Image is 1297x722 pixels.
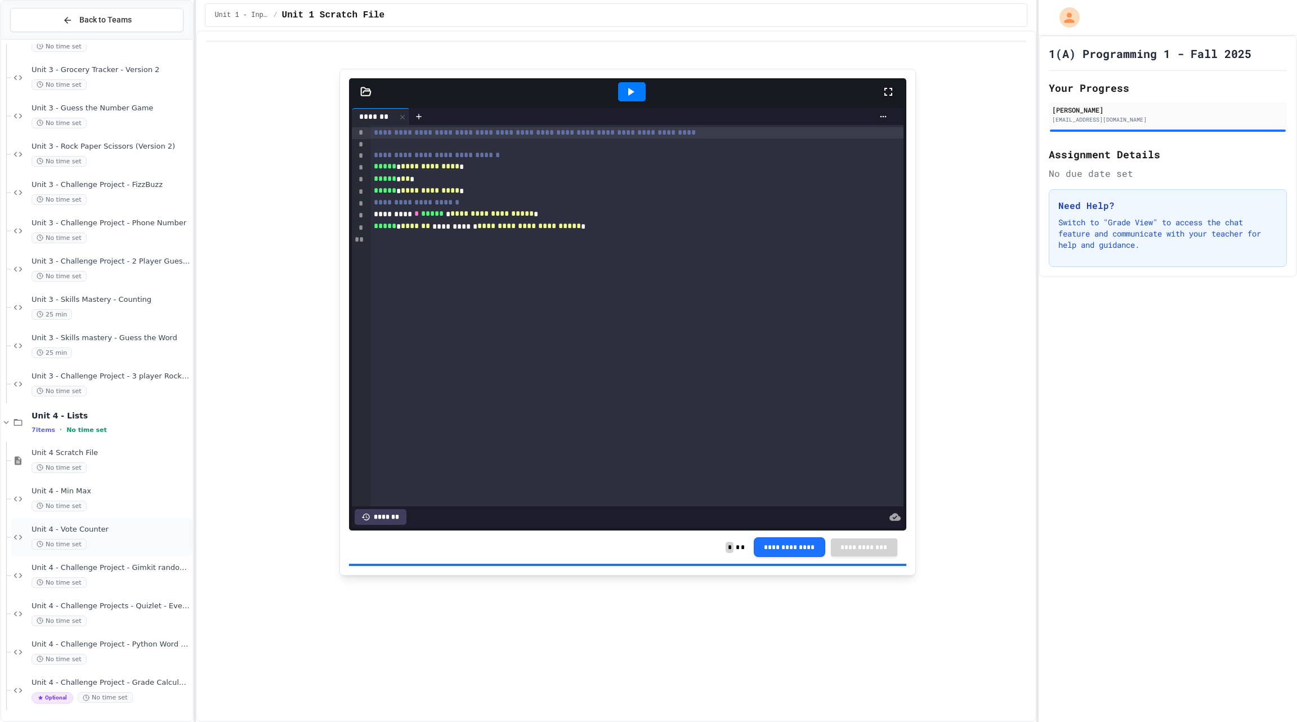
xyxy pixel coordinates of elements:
span: No time set [32,654,87,665]
span: Unit 3 - Guess the Number Game [32,104,190,113]
span: No time set [32,194,87,205]
span: No time set [32,539,87,550]
span: No time set [32,233,87,243]
span: 25 min [32,347,72,358]
span: Unit 1 - Inputs and Numbers [214,11,269,20]
span: No time set [32,118,87,128]
span: Unit 4 - Min Max [32,487,190,496]
span: No time set [32,271,87,282]
span: Unit 4 - Challenge Project - Grade Calculator [32,678,190,688]
span: No time set [32,156,87,167]
span: Unit 3 - Grocery Tracker - Version 2 [32,65,190,75]
h3: Need Help? [1058,199,1277,212]
span: Unit 4 - Vote Counter [32,525,190,534]
span: Unit 4 - Challenge Project - Gimkit random name generator [32,563,190,573]
span: Unit 3 - Rock Paper Scissors (Version 2) [32,142,190,151]
span: Back to Teams [79,14,132,26]
span: No time set [32,577,87,588]
h1: 1(A) Programming 1 - Fall 2025 [1049,46,1251,61]
button: Back to Teams [10,8,184,32]
div: My Account [1048,5,1083,30]
span: 25 min [32,309,72,320]
div: [EMAIL_ADDRESS][DOMAIN_NAME] [1052,115,1283,124]
div: [PERSON_NAME] [1052,105,1283,115]
span: Unit 4 - Challenge Projects - Quizlet - Even groups [32,601,190,611]
span: No time set [32,462,87,473]
span: / [273,11,277,20]
span: Unit 3 - Challenge Project - Phone Number [32,219,190,228]
span: No time set [32,501,87,511]
span: No time set [32,386,87,396]
span: Unit 3 - Challenge Project - FizzBuzz [32,180,190,190]
span: Optional [32,692,73,703]
span: Unit 4 Scratch File [32,448,190,458]
span: Unit 3 - Challenge Project - 3 player Rock Paper Scissors [32,372,190,381]
span: Unit 1 Scratch File [282,8,384,22]
span: No time set [78,692,133,703]
span: Unit 4 - Challenge Project - Python Word Counter [32,640,190,649]
span: No time set [32,41,87,52]
span: • [60,425,62,434]
span: No time set [66,426,107,434]
h2: Assignment Details [1049,146,1287,162]
span: 7 items [32,426,55,434]
div: No due date set [1049,167,1287,180]
span: Unit 3 - Skills mastery - Guess the Word [32,333,190,343]
span: Unit 4 - Lists [32,411,190,421]
h2: Your Progress [1049,80,1287,96]
p: Switch to "Grade View" to access the chat feature and communicate with your teacher for help and ... [1058,217,1277,251]
span: Unit 3 - Challenge Project - 2 Player Guess the Number [32,257,190,266]
span: Unit 3 - Skills Mastery - Counting [32,295,190,305]
span: No time set [32,616,87,626]
span: No time set [32,79,87,90]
